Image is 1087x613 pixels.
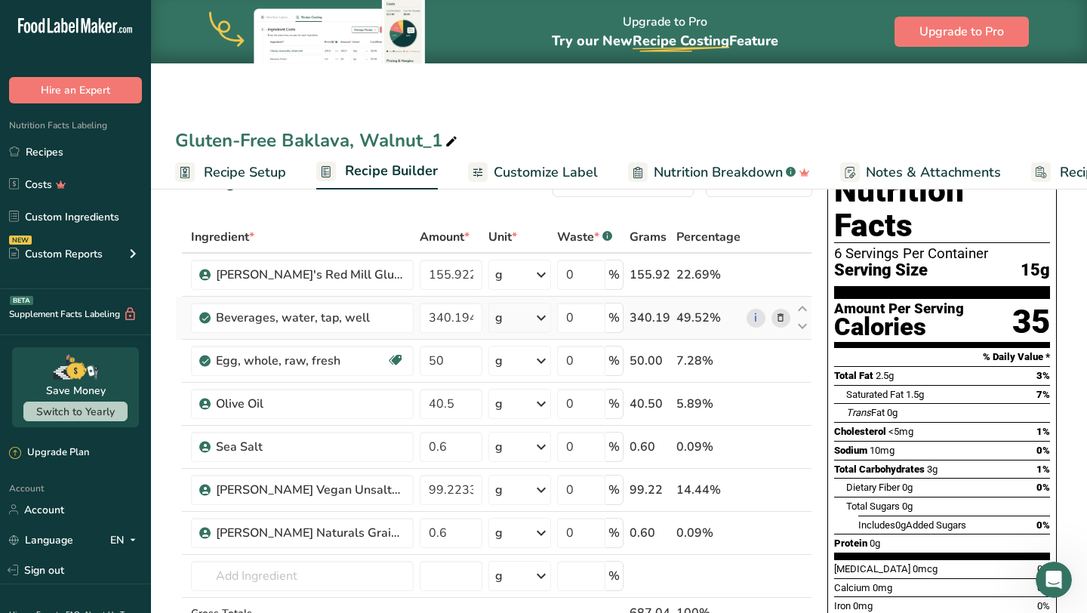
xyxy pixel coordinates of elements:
[888,426,913,437] span: <5mg
[110,531,142,549] div: EN
[676,266,741,284] div: 22.69%
[630,481,670,499] div: 99.22
[1021,261,1050,280] span: 15g
[216,438,405,456] div: Sea Salt
[654,162,783,183] span: Nutrition Breakdown
[902,482,913,493] span: 0g
[913,563,938,574] span: 0mcg
[1036,370,1050,381] span: 3%
[191,561,414,591] input: Add Ingredient
[676,481,741,499] div: 14.44%
[902,501,913,512] span: 0g
[630,395,670,413] div: 40.50
[9,445,89,461] div: Upgrade Plan
[216,266,405,284] div: [PERSON_NAME]'s Red Mill Gluten-Free Flour
[495,395,503,413] div: g
[840,156,1001,189] a: Notes & Attachments
[345,161,438,181] span: Recipe Builder
[876,370,894,381] span: 2.5g
[633,32,729,50] span: Recipe Costing
[853,600,873,611] span: 0mg
[846,407,885,418] span: Fat
[676,228,741,246] span: Percentage
[846,501,900,512] span: Total Sugars
[1036,482,1050,493] span: 0%
[216,524,405,542] div: [PERSON_NAME] Naturals Grain-Free Baking Powder
[557,228,612,246] div: Waste
[1036,519,1050,531] span: 0%
[495,352,503,370] div: g
[630,438,670,456] div: 0.60
[9,246,103,262] div: Custom Reports
[834,174,1050,243] h1: Nutrition Facts
[495,309,503,327] div: g
[846,389,904,400] span: Saturated Fat
[175,127,460,154] div: Gluten-Free Baklava, Walnut_1
[495,567,503,585] div: g
[552,1,778,63] div: Upgrade to Pro
[834,370,873,381] span: Total Fat
[1037,600,1050,611] span: 0%
[1036,445,1050,456] span: 0%
[630,228,667,246] span: Grams
[676,395,741,413] div: 5.89%
[216,395,405,413] div: Olive Oil
[927,464,938,475] span: 3g
[1036,464,1050,475] span: 1%
[9,77,142,103] button: Hire an Expert
[630,352,670,370] div: 50.00
[9,527,73,553] a: Language
[834,563,910,574] span: [MEDICAL_DATA]
[873,582,892,593] span: 0mg
[36,405,115,419] span: Switch to Yearly
[846,407,871,418] i: Trans
[628,156,810,189] a: Nutrition Breakdown
[834,316,964,338] div: Calories
[895,17,1029,47] button: Upgrade to Pro
[495,266,503,284] div: g
[204,162,286,183] span: Recipe Setup
[468,156,598,189] a: Customize Label
[834,445,867,456] span: Sodium
[676,352,741,370] div: 7.28%
[1036,562,1072,598] iframe: Intercom live chat
[895,519,906,531] span: 0g
[10,296,33,305] div: BETA
[834,538,867,549] span: Protein
[495,438,503,456] div: g
[23,402,128,421] button: Switch to Yearly
[887,407,898,418] span: 0g
[834,582,870,593] span: Calcium
[676,438,741,456] div: 0.09%
[1036,426,1050,437] span: 1%
[747,309,765,328] a: i
[630,309,670,327] div: 340.19
[846,482,900,493] span: Dietary Fiber
[191,228,254,246] span: Ingredient
[495,524,503,542] div: g
[216,309,405,327] div: Beverages, water, tap, well
[552,32,778,50] span: Try our New Feature
[870,445,895,456] span: 10mg
[420,228,470,246] span: Amount
[676,524,741,542] div: 0.09%
[630,266,670,284] div: 155.92
[834,261,928,280] span: Serving Size
[9,236,32,245] div: NEW
[494,162,598,183] span: Customize Label
[630,524,670,542] div: 0.60
[175,156,286,189] a: Recipe Setup
[919,23,1004,41] span: Upgrade to Pro
[488,228,517,246] span: Unit
[495,481,503,499] div: g
[216,352,386,370] div: Egg, whole, raw, fresh
[676,309,741,327] div: 49.52%
[834,348,1050,366] section: % Daily Value *
[834,426,886,437] span: Cholesterol
[858,519,966,531] span: Includes Added Sugars
[1036,389,1050,400] span: 7%
[834,246,1050,261] div: 6 Servings Per Container
[870,538,880,549] span: 0g
[906,389,924,400] span: 1.5g
[834,600,851,611] span: Iron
